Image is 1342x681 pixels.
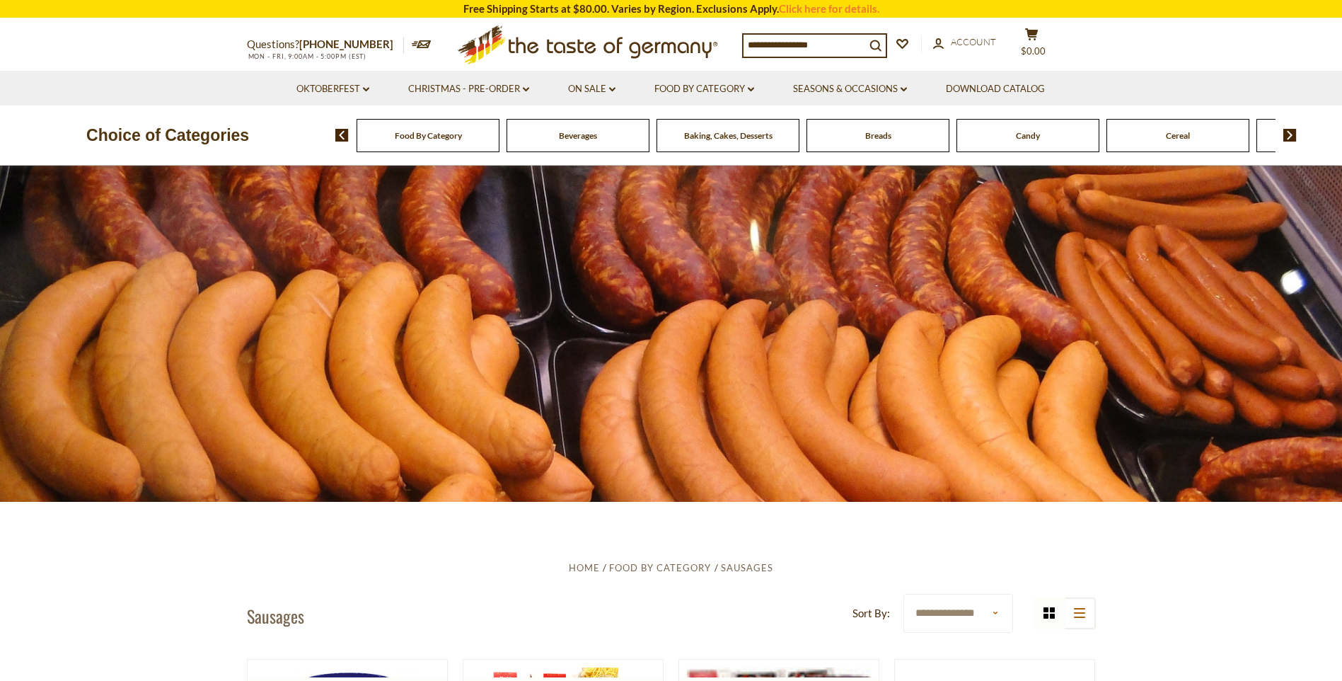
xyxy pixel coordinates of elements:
img: previous arrow [335,129,349,142]
a: Food By Category [395,130,462,141]
a: Christmas - PRE-ORDER [408,81,529,97]
a: Sausages [721,562,773,573]
a: Baking, Cakes, Desserts [684,130,773,141]
p: Questions? [247,35,404,54]
a: Download Catalog [946,81,1045,97]
button: $0.00 [1011,28,1053,63]
a: Oktoberfest [296,81,369,97]
h1: Sausages [247,605,304,626]
a: Cereal [1166,130,1190,141]
label: Sort By: [852,605,890,622]
a: Breads [865,130,891,141]
a: On Sale [568,81,615,97]
a: Candy [1016,130,1040,141]
span: $0.00 [1021,45,1046,57]
a: Beverages [559,130,597,141]
a: Click here for details. [779,2,879,15]
a: Seasons & Occasions [793,81,907,97]
span: Account [951,36,996,47]
a: Account [933,35,996,50]
img: next arrow [1283,129,1297,142]
a: Food By Category [609,562,711,573]
a: [PHONE_NUMBER] [299,38,393,50]
span: MON - FRI, 9:00AM - 5:00PM (EST) [247,52,367,60]
a: Home [569,562,600,573]
a: Food By Category [654,81,754,97]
